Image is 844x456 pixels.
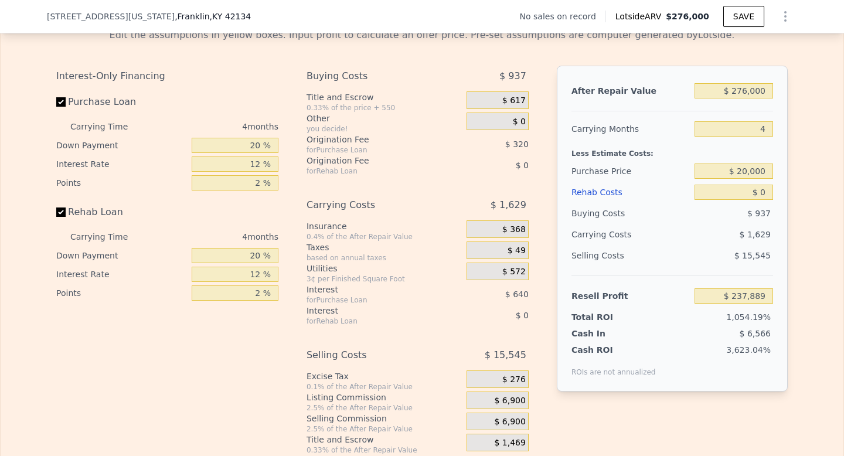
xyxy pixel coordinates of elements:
[307,253,462,263] div: based on annual taxes
[571,161,690,182] div: Purchase Price
[513,117,526,127] span: $ 0
[747,209,771,218] span: $ 937
[307,195,437,216] div: Carrying Costs
[571,80,690,101] div: After Repair Value
[56,284,187,302] div: Points
[505,290,529,299] span: $ 640
[307,445,462,455] div: 0.33% of the After Repair Value
[307,220,462,232] div: Insurance
[70,117,147,136] div: Carrying Time
[571,311,645,323] div: Total ROI
[175,11,251,22] span: , Franklin
[307,166,437,176] div: for Rehab Loan
[151,117,278,136] div: 4 months
[56,207,66,217] input: Rehab Loan
[491,195,526,216] span: $ 1,629
[56,246,187,265] div: Down Payment
[723,6,764,27] button: SAVE
[56,202,187,223] label: Rehab Loan
[307,382,462,392] div: 0.1% of the After Repair Value
[505,139,529,149] span: $ 320
[571,344,656,356] div: Cash ROI
[307,317,437,326] div: for Rehab Loan
[47,11,175,22] span: [STREET_ADDRESS][US_STATE]
[56,66,278,87] div: Interest-Only Financing
[307,145,437,155] div: for Purchase Loan
[571,182,690,203] div: Rehab Costs
[56,265,187,284] div: Interest Rate
[774,5,797,28] button: Show Options
[307,241,462,253] div: Taxes
[499,66,526,87] span: $ 937
[734,251,771,260] span: $ 15,545
[615,11,666,22] span: Lotside ARV
[151,227,278,246] div: 4 months
[56,91,187,113] label: Purchase Loan
[494,438,525,448] span: $ 1,469
[307,305,437,317] div: Interest
[494,396,525,406] span: $ 6,900
[307,392,462,403] div: Listing Commission
[571,224,645,245] div: Carrying Costs
[56,155,187,173] div: Interest Rate
[516,311,529,320] span: $ 0
[307,66,437,87] div: Buying Costs
[307,434,462,445] div: Title and Escrow
[307,103,462,113] div: 0.33% of the price + 550
[502,96,526,106] span: $ 617
[307,345,437,366] div: Selling Costs
[571,285,690,307] div: Resell Profit
[494,417,525,427] span: $ 6,900
[307,155,437,166] div: Origination Fee
[307,284,437,295] div: Interest
[571,203,690,224] div: Buying Costs
[307,263,462,274] div: Utilities
[726,345,771,355] span: 3,623.04%
[726,312,771,322] span: 1,054.19%
[502,224,526,235] span: $ 368
[56,28,788,42] div: Edit the assumptions in yellow boxes. Input profit to calculate an offer price. Pre-set assumptio...
[508,246,526,256] span: $ 49
[307,274,462,284] div: 3¢ per Finished Square Foot
[571,118,690,139] div: Carrying Months
[307,124,462,134] div: you decide!
[571,139,773,161] div: Less Estimate Costs:
[56,136,187,155] div: Down Payment
[307,232,462,241] div: 0.4% of the After Repair Value
[307,134,437,145] div: Origination Fee
[485,345,526,366] span: $ 15,545
[502,375,526,385] span: $ 276
[666,12,709,21] span: $276,000
[740,329,771,338] span: $ 6,566
[307,91,462,103] div: Title and Escrow
[307,403,462,413] div: 2.5% of the After Repair Value
[307,113,462,124] div: Other
[571,328,645,339] div: Cash In
[307,424,462,434] div: 2.5% of the After Repair Value
[520,11,605,22] div: No sales on record
[571,245,690,266] div: Selling Costs
[56,173,187,192] div: Points
[307,370,462,382] div: Excise Tax
[70,227,147,246] div: Carrying Time
[307,295,437,305] div: for Purchase Loan
[56,97,66,107] input: Purchase Loan
[307,413,462,424] div: Selling Commission
[516,161,529,170] span: $ 0
[210,12,251,21] span: , KY 42134
[571,356,656,377] div: ROIs are not annualized
[740,230,771,239] span: $ 1,629
[502,267,526,277] span: $ 572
